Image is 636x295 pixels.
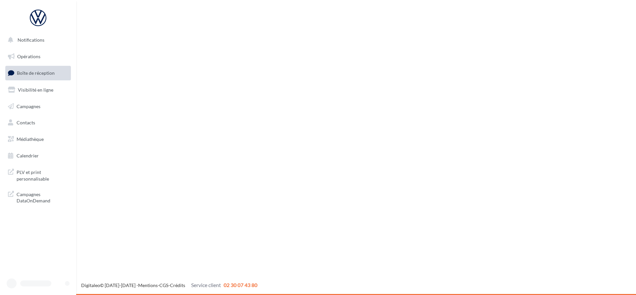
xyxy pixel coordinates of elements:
[4,33,70,47] button: Notifications
[4,100,72,113] a: Campagnes
[17,190,68,204] span: Campagnes DataOnDemand
[81,282,257,288] span: © [DATE]-[DATE] - - -
[4,83,72,97] a: Visibilité en ligne
[17,168,68,182] span: PLV et print personnalisable
[4,165,72,185] a: PLV et print personnalisable
[17,136,44,142] span: Médiathèque
[18,87,53,93] span: Visibilité en ligne
[18,37,44,43] span: Notifications
[170,282,185,288] a: Crédits
[4,50,72,63] a: Opérations
[4,132,72,146] a: Médiathèque
[4,66,72,80] a: Boîte de réception
[17,153,39,158] span: Calendrier
[159,282,168,288] a: CGS
[17,103,40,109] span: Campagnes
[81,282,100,288] a: Digitaleo
[4,187,72,207] a: Campagnes DataOnDemand
[224,282,257,288] span: 02 30 07 43 80
[4,149,72,163] a: Calendrier
[4,116,72,130] a: Contacts
[17,54,40,59] span: Opérations
[17,120,35,125] span: Contacts
[17,70,55,76] span: Boîte de réception
[191,282,221,288] span: Service client
[138,282,158,288] a: Mentions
